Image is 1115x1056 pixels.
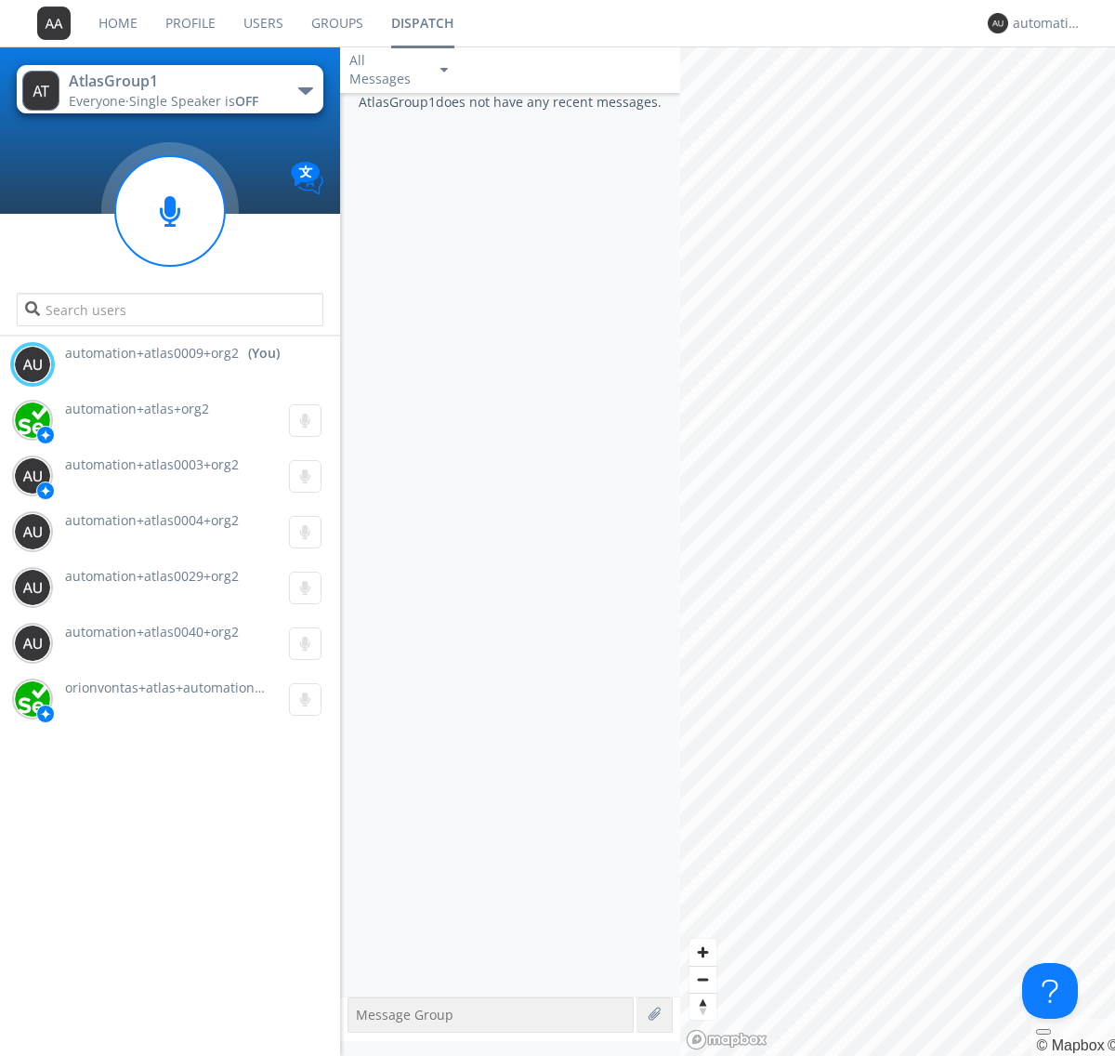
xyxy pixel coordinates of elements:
[129,92,258,110] span: Single Speaker is
[65,567,239,585] span: automation+atlas0029+org2
[14,513,51,550] img: 373638.png
[689,939,716,966] button: Zoom in
[17,293,322,326] input: Search users
[686,1029,767,1050] a: Mapbox logo
[14,625,51,662] img: 373638.png
[14,346,51,383] img: 373638.png
[37,7,71,40] img: 373638.png
[1036,1029,1051,1035] button: Toggle attribution
[235,92,258,110] span: OFF
[65,455,239,473] span: automation+atlas0003+org2
[65,400,209,417] span: automation+atlas+org2
[1013,14,1082,33] div: automation+atlas0009+org2
[69,92,278,111] div: Everyone ·
[689,967,716,993] span: Zoom out
[14,569,51,606] img: 373638.png
[349,51,424,88] div: All Messages
[65,623,239,640] span: automation+atlas0040+org2
[248,344,280,363] div: (You)
[689,994,716,1020] span: Reset bearing to north
[988,13,1008,33] img: 373638.png
[65,679,290,696] span: orionvontas+atlas+automation+org2
[340,93,680,997] div: AtlasGroup1 does not have any recent messages.
[14,457,51,495] img: 373638.png
[65,344,239,363] span: automation+atlas0009+org2
[22,71,59,111] img: 373638.png
[17,65,322,113] button: AtlasGroup1Everyone·Single Speaker isOFF
[69,71,278,92] div: AtlasGroup1
[440,68,448,73] img: caret-down-sm.svg
[291,162,323,194] img: Translation enabled
[65,511,239,529] span: automation+atlas0004+org2
[1036,1037,1104,1053] a: Mapbox
[1022,963,1078,1019] iframe: Toggle Customer Support
[689,966,716,993] button: Zoom out
[14,680,51,718] img: 29d36aed6fa347d5a1537e7736e6aa13
[14,402,51,439] img: 416df68e558d44378204aed28a8ce244
[689,993,716,1020] button: Reset bearing to north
